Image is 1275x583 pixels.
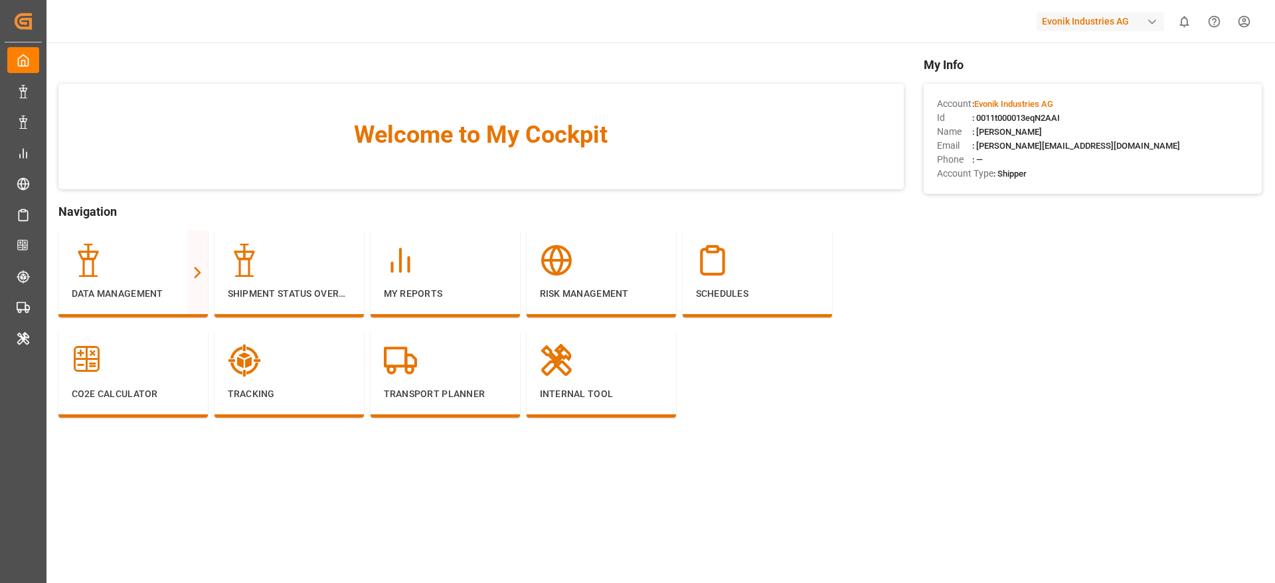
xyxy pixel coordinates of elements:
[937,125,972,139] span: Name
[937,111,972,125] span: Id
[974,99,1053,109] span: Evonik Industries AG
[937,167,993,181] span: Account Type
[972,141,1180,151] span: : [PERSON_NAME][EMAIL_ADDRESS][DOMAIN_NAME]
[540,387,663,401] p: Internal Tool
[937,139,972,153] span: Email
[72,287,195,301] p: Data Management
[937,97,972,111] span: Account
[993,169,1027,179] span: : Shipper
[384,287,507,301] p: My Reports
[972,99,1053,109] span: :
[1037,9,1169,34] button: Evonik Industries AG
[384,387,507,401] p: Transport Planner
[972,127,1042,137] span: : [PERSON_NAME]
[58,203,904,220] span: Navigation
[696,287,819,301] p: Schedules
[72,387,195,401] p: CO2e Calculator
[937,153,972,167] span: Phone
[924,56,1262,74] span: My Info
[540,287,663,301] p: Risk Management
[1199,7,1229,37] button: Help Center
[1037,12,1164,31] div: Evonik Industries AG
[85,117,877,153] span: Welcome to My Cockpit
[972,155,983,165] span: : —
[228,287,351,301] p: Shipment Status Overview
[972,113,1060,123] span: : 0011t000013eqN2AAI
[228,387,351,401] p: Tracking
[1169,7,1199,37] button: show 0 new notifications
